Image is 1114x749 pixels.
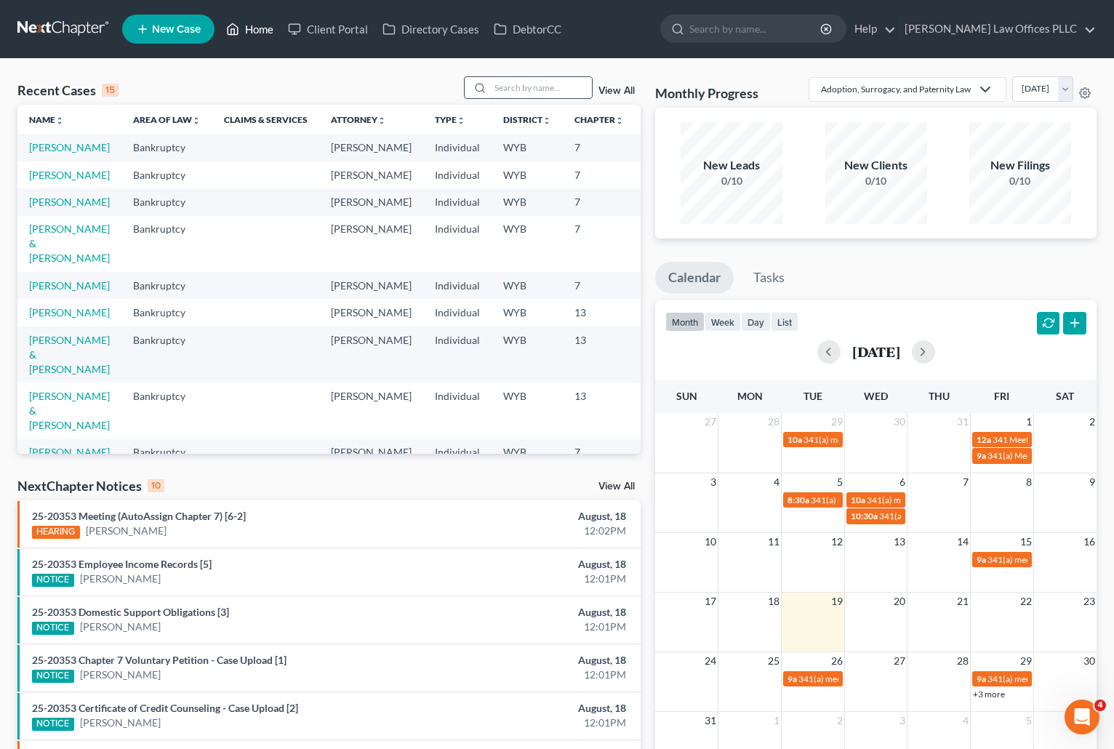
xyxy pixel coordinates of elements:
[788,673,797,684] span: 9a
[492,299,563,326] td: WYB
[438,620,626,634] div: 12:01PM
[12,133,279,180] div: James says…
[12,443,279,606] div: James says…
[1082,533,1097,550] span: 16
[32,558,212,570] a: 25-20353 Employee Income Records [5]
[219,16,281,42] a: Home
[80,572,161,586] a: [PERSON_NAME]
[438,524,626,538] div: 12:02PM
[1056,390,1074,402] span: Sat
[17,477,164,494] div: NextChapter Notices
[636,216,705,272] td: 23-20306
[192,116,201,125] i: unfold_more
[29,334,110,375] a: [PERSON_NAME] & [PERSON_NAME]
[977,450,986,461] span: 9a
[1082,652,1097,670] span: 30
[281,16,375,42] a: Client Portal
[438,509,626,524] div: August, 18
[1094,700,1106,711] span: 4
[12,446,278,470] textarea: Message…
[17,81,119,99] div: Recent Cases
[955,652,970,670] span: 28
[676,390,697,402] span: Sun
[100,63,238,76] span: More in the Help Center
[29,223,110,264] a: [PERSON_NAME] & [PERSON_NAME]
[319,188,423,215] td: [PERSON_NAME]
[636,299,705,326] td: 24-20026
[121,327,212,382] td: Bankruptcy
[69,476,81,488] button: Upload attachment
[438,557,626,572] div: August, 18
[29,446,110,487] a: [PERSON_NAME] & [PERSON_NAME]
[851,510,878,521] span: 10:30a
[835,473,844,491] span: 5
[492,382,563,438] td: WYB
[319,439,423,495] td: [PERSON_NAME]
[32,702,298,714] a: 25-20353 Certificate of Credit Counseling - Case Upload [2]
[1082,593,1097,610] span: 23
[1019,593,1033,610] span: 22
[121,382,212,438] td: Bankruptcy
[32,622,74,635] div: NOTICE
[121,272,212,299] td: Bankruptcy
[681,174,782,188] div: 0/10
[563,216,636,272] td: 7
[1019,533,1033,550] span: 15
[32,654,286,666] a: 25-20353 Chapter 7 Voluntary Petition - Case Upload [1]
[486,16,569,42] a: DebtorCC
[64,275,268,346] div: When I went to the court website there was a message from Pacer saying that I owed $338.00 for th...
[542,116,551,125] i: unfold_more
[121,216,212,272] td: Bankruptcy
[86,524,167,538] a: [PERSON_NAME]
[969,157,1071,174] div: New Filings
[574,114,624,125] a: Chapterunfold_more
[29,306,110,319] a: [PERSON_NAME]
[32,670,74,683] div: NOTICE
[71,7,122,18] h1: Operator
[438,653,626,668] div: August, 18
[973,689,1005,700] a: +3 more
[319,299,423,326] td: [PERSON_NAME]
[563,439,636,495] td: 7
[847,16,896,42] a: Help
[703,413,718,430] span: 27
[249,470,273,494] button: Send a message…
[457,116,465,125] i: unfold_more
[63,103,248,116] div: joined the conversation
[23,142,227,170] div: Hi [PERSON_NAME]! I am looking into this for you now.
[319,161,423,188] td: [PERSON_NAME]
[788,494,809,505] span: 8:30a
[1025,712,1033,729] span: 5
[709,473,718,491] span: 3
[80,716,161,730] a: [PERSON_NAME]
[961,712,970,729] span: 4
[703,593,718,610] span: 17
[255,6,281,32] div: Close
[492,188,563,215] td: WYB
[423,188,492,215] td: Individual
[977,673,986,684] span: 9a
[32,718,74,731] div: NOTICE
[319,382,423,438] td: [PERSON_NAME]
[864,390,888,402] span: Wed
[12,180,239,255] div: Hi [PERSON_NAME]! From what I am seeing on my end, it should have. Did you receive any type of no...
[12,180,279,266] div: James says…
[319,272,423,299] td: [PERSON_NAME]
[993,434,1041,445] span: 341 Meeting
[12,367,279,442] div: James says…
[804,390,822,402] span: Tue
[804,434,944,445] span: 341(a) meeting for [PERSON_NAME]
[892,533,907,550] span: 13
[212,105,319,134] th: Claims & Services
[29,141,110,153] a: [PERSON_NAME]
[492,327,563,382] td: WYB
[319,327,423,382] td: [PERSON_NAME]
[44,102,58,116] img: Profile image for James
[492,272,563,299] td: WYB
[615,116,624,125] i: unfold_more
[689,15,822,42] input: Search by name...
[879,510,1019,521] span: 341(a) meeting for [PERSON_NAME]
[12,133,239,179] div: Hi [PERSON_NAME]! I am looking into this for you now.
[12,57,35,81] img: Profile image for Operator
[435,114,465,125] a: Typeunfold_more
